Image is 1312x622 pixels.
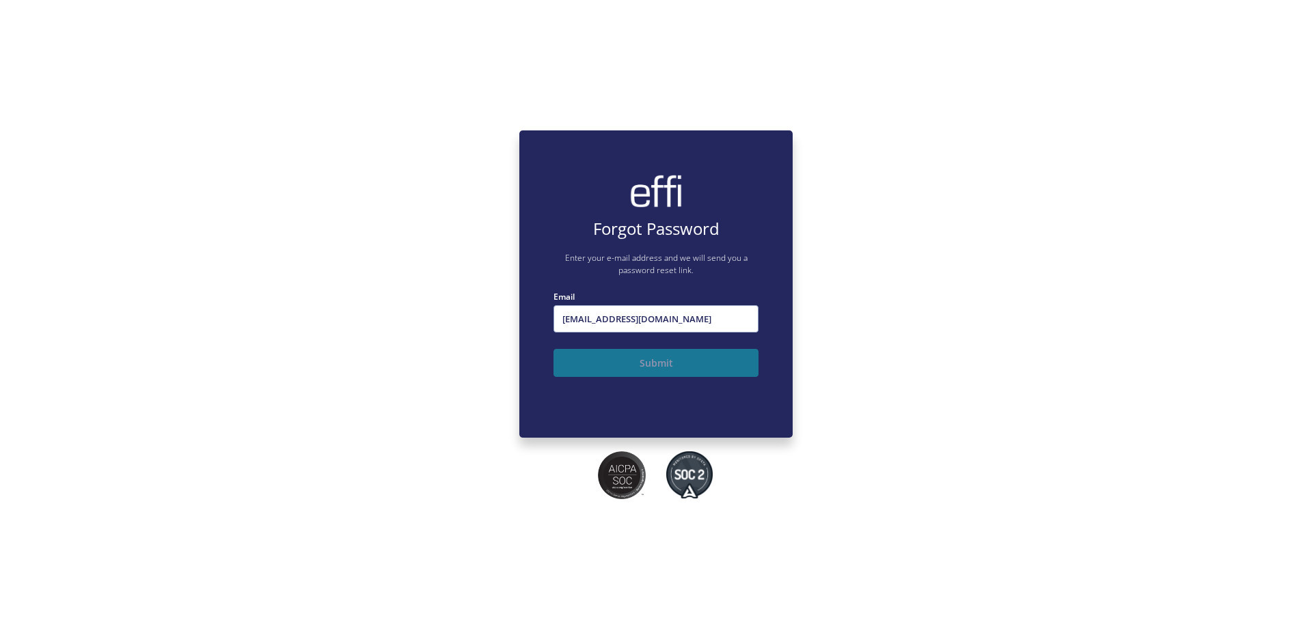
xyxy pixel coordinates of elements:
img: SOC2 badges [666,451,713,499]
label: Email [553,290,758,303]
img: brand-logo.ec75409.png [629,174,683,208]
button: Submit [553,349,758,377]
p: Enter your e-mail address and we will send you a password reset link. [553,252,758,277]
input: Enter your e-mail [553,305,758,333]
img: SOC2 badges [598,451,646,499]
h4: Forgot Password [553,219,758,239]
